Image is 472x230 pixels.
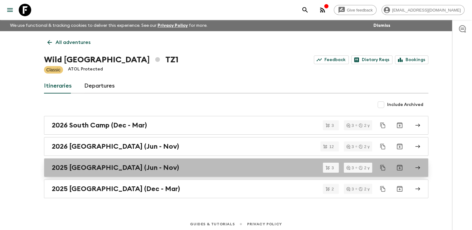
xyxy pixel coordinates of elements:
[359,123,369,127] div: 2 y
[377,162,388,173] button: Duplicate
[56,39,90,46] p: All adventures
[52,142,179,151] h2: 2026 [GEOGRAPHIC_DATA] (Jun - Nov)
[382,5,465,15] div: [EMAIL_ADDRESS][DOMAIN_NAME]
[395,55,428,64] a: Bookings
[68,66,103,74] p: ATOL Protected
[346,145,354,149] div: 3
[359,166,369,170] div: 2 y
[346,123,354,127] div: 3
[393,140,406,153] button: Archive
[44,36,94,49] a: All adventures
[44,116,428,135] a: 2026 South Camp (Dec - Mar)
[346,166,354,170] div: 3
[325,145,337,149] span: 12
[393,183,406,195] button: Archive
[52,164,179,172] h2: 2025 [GEOGRAPHIC_DATA] (Jun - Nov)
[328,187,338,191] span: 2
[4,4,16,16] button: menu
[44,158,428,177] a: 2025 [GEOGRAPHIC_DATA] (Jun - Nov)
[44,79,72,93] a: Itineraries
[158,23,188,28] a: Privacy Policy
[44,180,428,198] a: 2025 [GEOGRAPHIC_DATA] (Dec - Mar)
[328,123,338,127] span: 3
[359,145,369,149] div: 2 y
[387,102,423,108] span: Include Archived
[377,141,388,152] button: Duplicate
[393,161,406,174] button: Archive
[377,120,388,131] button: Duplicate
[190,221,235,228] a: Guides & Tutorials
[247,221,282,228] a: Privacy Policy
[343,8,376,12] span: Give feedback
[46,67,61,73] p: Classic
[346,187,354,191] div: 3
[351,55,392,64] a: Dietary Reqs
[393,119,406,132] button: Archive
[314,55,349,64] a: Feedback
[7,20,210,31] p: We use functional & tracking cookies to deliver this experience. See our for more.
[44,137,428,156] a: 2026 [GEOGRAPHIC_DATA] (Jun - Nov)
[389,8,464,12] span: [EMAIL_ADDRESS][DOMAIN_NAME]
[44,54,178,66] h1: Wild [GEOGRAPHIC_DATA] TZ1
[372,21,392,30] button: Dismiss
[52,185,180,193] h2: 2025 [GEOGRAPHIC_DATA] (Dec - Mar)
[359,187,369,191] div: 2 y
[334,5,377,15] a: Give feedback
[328,166,338,170] span: 3
[84,79,115,93] a: Departures
[299,4,311,16] button: search adventures
[377,183,388,194] button: Duplicate
[52,121,147,129] h2: 2026 South Camp (Dec - Mar)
